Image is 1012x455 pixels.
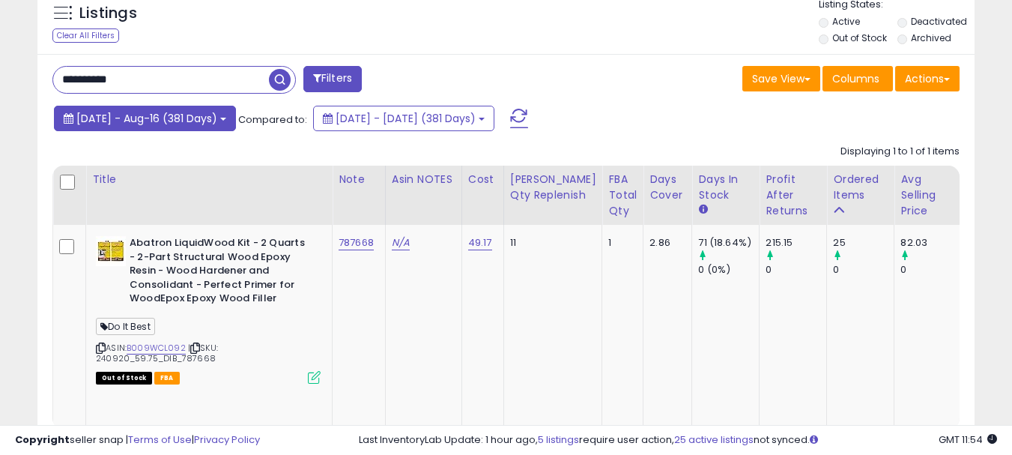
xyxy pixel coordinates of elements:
span: All listings that are currently out of stock and unavailable for purchase on Amazon [96,372,152,385]
div: 0 [833,263,894,277]
button: Filters [303,66,362,92]
a: Privacy Policy [194,433,260,447]
div: seller snap | | [15,433,260,448]
div: Last InventoryLab Update: 1 hour ago, require user action, not synced. [359,433,997,448]
small: Days In Stock. [698,203,707,217]
label: Out of Stock [832,31,887,44]
a: 787668 [339,235,374,250]
h5: Listings [79,3,137,24]
img: 510euzJWSxL._SL40_.jpg [96,236,126,266]
div: 0 (0%) [698,263,759,277]
span: FBA [154,372,180,385]
div: 2.86 [649,236,680,250]
div: Displaying 1 to 1 of 1 items [840,145,960,159]
a: Terms of Use [128,433,192,447]
div: Ordered Items [833,172,888,203]
span: Compared to: [238,112,307,127]
div: Avg Selling Price [900,172,955,219]
span: Columns [832,71,879,86]
div: 82.03 [900,236,961,250]
div: 25 [833,236,894,250]
button: [DATE] - Aug-16 (381 Days) [54,106,236,131]
button: Actions [895,66,960,91]
a: 5 listings [538,433,579,447]
div: ASIN: [96,236,321,382]
div: 0 [766,263,826,277]
div: Asin NOTES [392,172,455,187]
strong: Copyright [15,433,70,447]
div: [PERSON_NAME] Qty Replenish [510,172,596,203]
div: Days In Stock [698,172,753,203]
div: 11 [510,236,591,250]
span: 2025-08-17 11:54 GMT [939,433,997,447]
div: 0 [900,263,961,277]
div: FBA Total Qty [608,172,637,219]
div: Note [339,172,379,187]
button: Save View [742,66,820,91]
button: Columns [822,66,893,91]
th: Please note that this number is a calculation based on your required days of coverage and your ve... [503,166,602,225]
th: CSV column name: cust_attr_1_ Asin NOTES [385,166,461,225]
span: [DATE] - Aug-16 (381 Days) [76,111,217,126]
button: [DATE] - [DATE] (381 Days) [313,106,494,131]
div: 215.15 [766,236,826,250]
span: Do It Best [96,318,155,335]
div: Days Cover [649,172,685,203]
b: Abatron LiquidWood Kit - 2 Quarts - 2-Part Structural Wood Epoxy Resin - Wood Hardener and Consol... [130,236,312,310]
div: Profit After Returns [766,172,820,219]
label: Deactivated [911,15,967,28]
div: 1 [608,236,631,250]
a: 49.17 [468,235,492,250]
span: [DATE] - [DATE] (381 Days) [336,111,476,126]
a: N/A [392,235,410,250]
div: 71 (18.64%) [698,236,759,250]
div: Clear All Filters [52,28,119,43]
a: B009WCL092 [127,342,186,355]
label: Archived [911,31,951,44]
div: Cost [468,172,497,187]
label: Active [832,15,860,28]
div: Title [92,172,326,187]
a: 25 active listings [674,433,754,447]
span: | SKU: 240920_59.75_DIB_787668 [96,342,218,364]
